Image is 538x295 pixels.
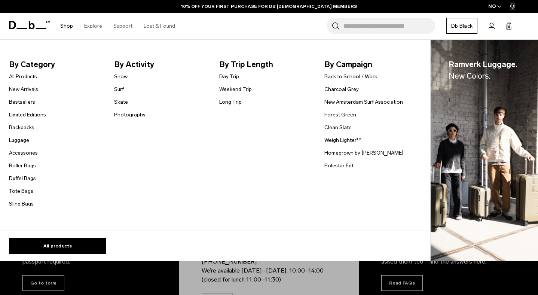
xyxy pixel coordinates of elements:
a: Weigh Lighter™ [324,136,361,144]
a: Polestar Edt. [324,162,355,170]
a: Db Black [446,18,477,34]
a: 10% OFF YOUR FIRST PURCHASE FOR DB [DEMOGRAPHIC_DATA] MEMBERS [181,3,357,10]
a: Day Trip [219,73,239,80]
a: Back to School / Work [324,73,377,80]
span: By Category [9,58,102,70]
a: All products [9,238,106,254]
a: Shop [60,13,73,39]
span: By Trip Length [219,58,312,70]
a: New Amsterdam Surf Association [324,98,403,106]
nav: Main Navigation [55,13,181,39]
a: Duffel Bags [9,174,36,182]
a: Charcoal Grey [324,85,359,93]
a: New Arrivals [9,85,38,93]
a: Weekend Trip [219,85,252,93]
a: Clean Slate [324,124,352,131]
a: Homegrown by [PERSON_NAME] [324,149,403,157]
a: Limited Editions [9,111,46,119]
a: Forest Green [324,111,356,119]
a: Skate [114,98,128,106]
a: Backpacks [9,124,34,131]
a: Sling Bags [9,200,34,208]
a: Ramverk Luggage.New Colors. Db [431,40,538,262]
a: Lost & Found [144,13,175,39]
a: Bestsellers [9,98,35,106]
a: Explore [84,13,102,39]
a: Snow [114,73,128,80]
a: Tote Bags [9,187,33,195]
span: By Campaign [324,58,418,70]
a: Photography [114,111,146,119]
a: Long Trip [219,98,242,106]
span: By Activity [114,58,207,70]
a: Support [113,13,132,39]
a: Surf [114,85,124,93]
a: Accessories [9,149,38,157]
span: New Colors. [449,71,490,80]
a: Roller Bags [9,162,36,170]
span: Ramverk Luggage. [449,58,517,82]
a: Luggage [9,136,29,144]
img: Db [431,40,538,262]
a: All Products [9,73,37,80]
